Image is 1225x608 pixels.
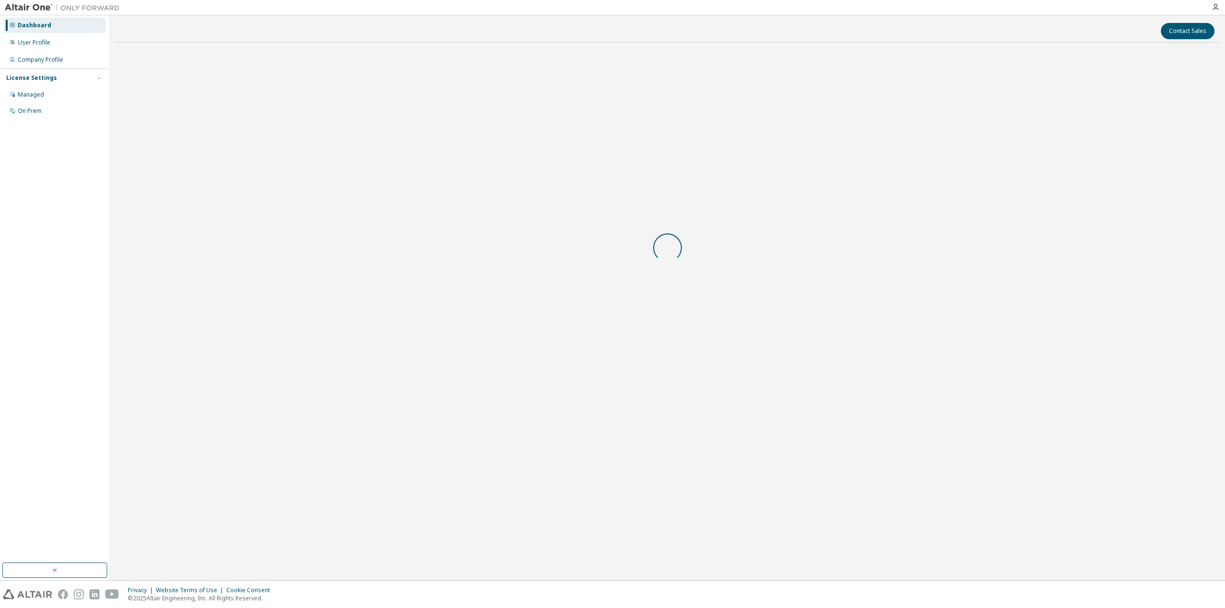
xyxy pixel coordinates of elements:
div: Managed [18,91,44,99]
div: License Settings [6,74,57,82]
div: Dashboard [18,22,51,29]
div: On Prem [18,107,42,115]
img: altair_logo.svg [3,589,52,599]
img: facebook.svg [58,589,68,599]
img: instagram.svg [74,589,84,599]
p: © 2025 Altair Engineering, Inc. All Rights Reserved. [128,594,276,602]
div: Company Profile [18,56,63,64]
div: Privacy [128,586,156,594]
button: Contact Sales [1161,23,1214,39]
img: Altair One [5,3,124,12]
div: Website Terms of Use [156,586,226,594]
img: youtube.svg [105,589,119,599]
img: linkedin.svg [89,589,100,599]
div: User Profile [18,39,50,46]
div: Cookie Consent [226,586,276,594]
